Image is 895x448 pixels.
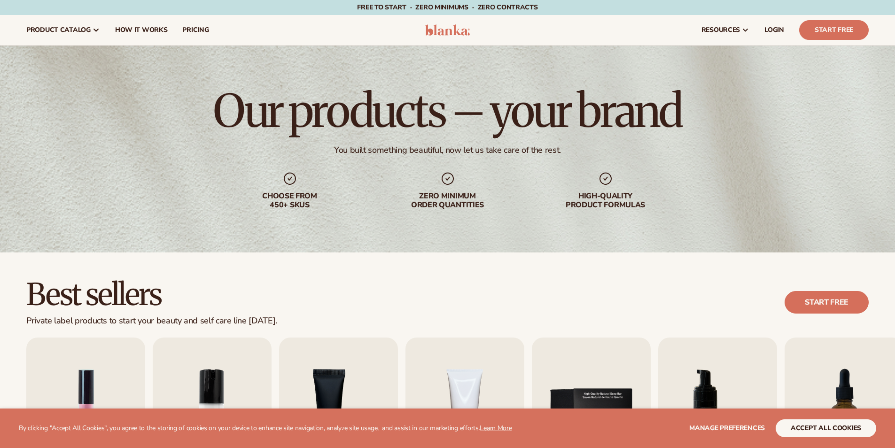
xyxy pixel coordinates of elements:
div: Choose from 450+ Skus [230,192,350,210]
span: How It Works [115,26,168,34]
span: product catalog [26,26,91,34]
h2: Best sellers [26,279,277,310]
a: pricing [175,15,216,45]
a: resources [694,15,757,45]
p: By clicking "Accept All Cookies", you agree to the storing of cookies on your device to enhance s... [19,424,512,432]
button: accept all cookies [776,419,876,437]
h1: Our products – your brand [213,88,681,134]
img: logo [425,24,470,36]
div: Private label products to start your beauty and self care line [DATE]. [26,316,277,326]
a: Start free [785,291,869,314]
div: You built something beautiful, now let us take care of the rest. [334,145,561,156]
a: How It Works [108,15,175,45]
div: Zero minimum order quantities [388,192,508,210]
span: pricing [182,26,209,34]
a: LOGIN [757,15,792,45]
span: resources [701,26,740,34]
a: product catalog [19,15,108,45]
span: Free to start · ZERO minimums · ZERO contracts [357,3,537,12]
button: Manage preferences [689,419,765,437]
a: Start Free [799,20,869,40]
span: LOGIN [764,26,784,34]
a: Learn More [480,424,512,432]
div: High-quality product formulas [545,192,666,210]
span: Manage preferences [689,424,765,432]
